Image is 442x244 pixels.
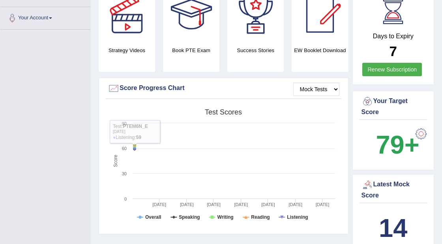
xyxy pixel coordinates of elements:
tspan: Reading [251,214,270,220]
tspan: [DATE] [153,202,167,207]
text: 90 [122,121,127,126]
h4: Success Stories [227,46,284,54]
tspan: Overall [145,214,161,220]
div: Score Progress Chart [108,83,339,94]
b: 7 [390,43,397,59]
b: 14 [379,214,407,242]
tspan: [DATE] [261,202,275,207]
h4: Strategy Videos [99,46,155,54]
h4: EW Booklet Download [292,46,348,54]
div: Latest Mock Score [361,179,425,200]
a: Renew Subscription [362,63,422,76]
tspan: [DATE] [289,202,303,207]
h4: Days to Expiry [361,33,425,40]
h4: Book PTE Exam [163,46,219,54]
text: 60 [122,146,127,151]
div: Your Target Score [361,96,425,117]
tspan: [DATE] [207,202,221,207]
tspan: [DATE] [316,202,330,207]
b: 79+ [376,130,419,159]
tspan: Writing [217,214,234,220]
tspan: [DATE] [234,202,248,207]
text: 30 [122,171,127,176]
text: 0 [124,197,127,201]
tspan: Score [113,155,118,167]
tspan: Speaking [179,214,200,220]
tspan: Listening [287,214,308,220]
tspan: [DATE] [180,202,194,207]
a: Your Account [0,7,90,27]
tspan: Test scores [205,108,242,116]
